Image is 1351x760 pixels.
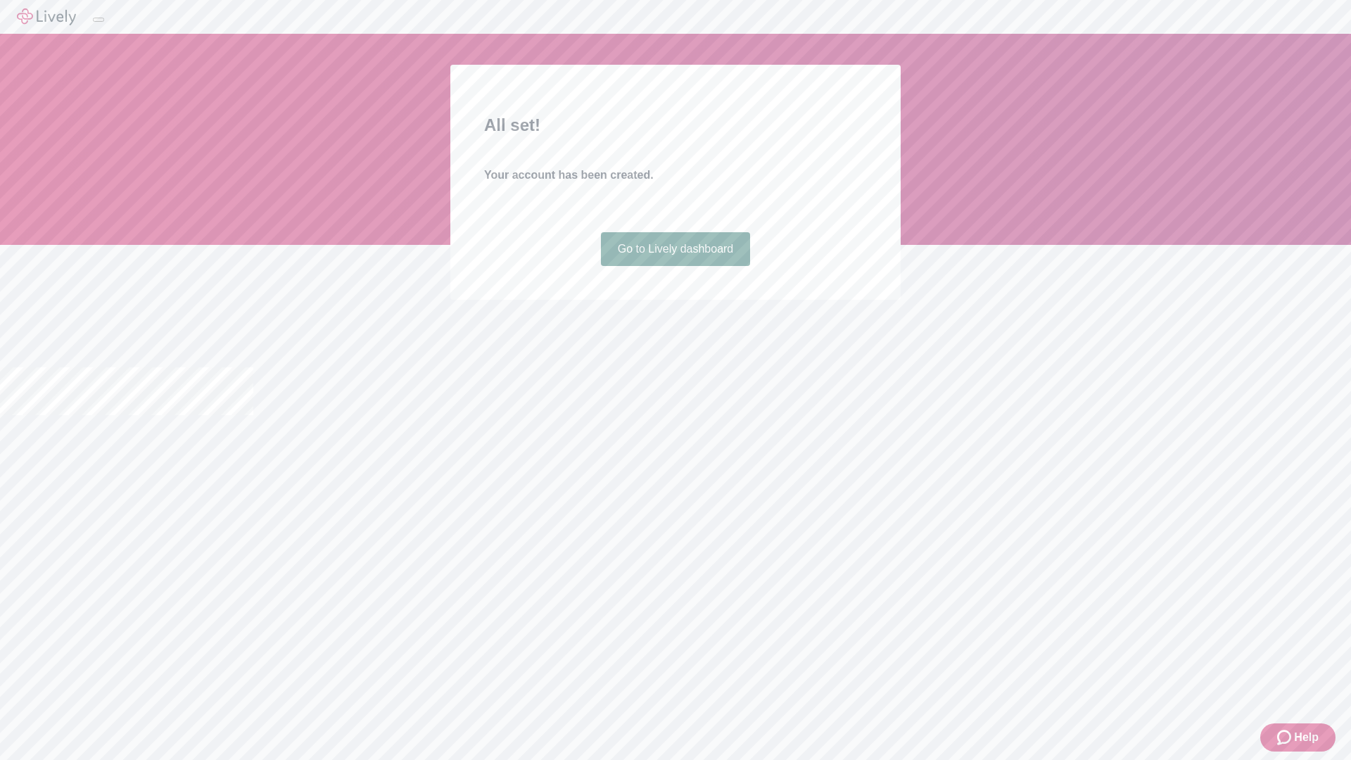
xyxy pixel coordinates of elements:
[484,113,867,138] h2: All set!
[1277,729,1294,746] svg: Zendesk support icon
[1260,723,1336,752] button: Zendesk support iconHelp
[93,18,104,22] button: Log out
[601,232,751,266] a: Go to Lively dashboard
[1294,729,1319,746] span: Help
[484,167,867,184] h4: Your account has been created.
[17,8,76,25] img: Lively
